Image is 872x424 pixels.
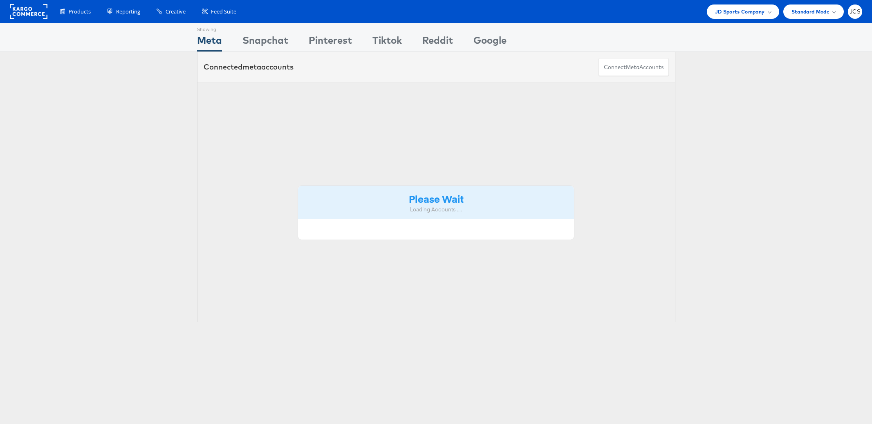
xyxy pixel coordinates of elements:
[69,8,91,16] span: Products
[409,192,464,205] strong: Please Wait
[304,206,568,213] div: Loading Accounts ....
[197,33,222,52] div: Meta
[791,7,829,16] span: Standard Mode
[715,7,765,16] span: JD Sports Company
[599,58,669,76] button: ConnectmetaAccounts
[166,8,186,16] span: Creative
[211,8,236,16] span: Feed Suite
[116,8,140,16] span: Reporting
[197,23,222,33] div: Showing
[422,33,453,52] div: Reddit
[626,63,639,71] span: meta
[309,33,352,52] div: Pinterest
[242,62,261,72] span: meta
[372,33,402,52] div: Tiktok
[850,9,861,14] span: JCS
[242,33,288,52] div: Snapchat
[473,33,507,52] div: Google
[204,62,294,72] div: Connected accounts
